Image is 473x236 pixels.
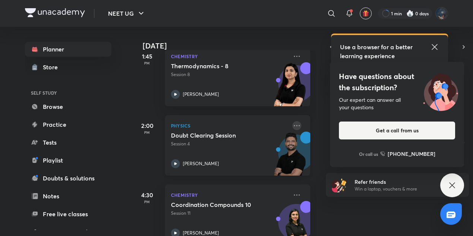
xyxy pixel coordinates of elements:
a: Doubts & solutions [25,171,111,186]
a: Planner [25,42,111,57]
button: October 12, 2025 [327,116,339,128]
h6: [PHONE_NUMBER] [388,150,435,158]
p: Session 4 [171,141,288,147]
a: Browse [25,99,111,114]
p: PM [132,61,162,65]
button: Get a call from us [339,122,455,139]
p: PM [132,130,162,135]
a: Store [25,60,111,75]
h5: Thermodynamics - 8 [171,62,264,70]
h6: Refer friends [355,178,446,186]
p: Or call us [359,151,378,157]
button: avatar [360,7,372,19]
p: Chemistry [171,191,288,199]
button: NEET UG [104,6,150,21]
div: Our expert can answer all your questions [339,96,455,111]
p: Session 11 [171,210,288,217]
p: [PERSON_NAME] [183,91,219,98]
h4: Have questions about the subscription? [339,71,455,93]
a: Practice [25,117,111,132]
p: Physics [171,121,288,130]
p: Win a laptop, vouchers & more [355,186,446,192]
button: October 26, 2025 [327,155,339,167]
img: unacademy [269,132,310,183]
img: referral [332,177,347,192]
a: [PHONE_NUMBER] [380,150,435,158]
a: Tests [25,135,111,150]
p: PM [132,199,162,204]
img: ttu_illustration_new.svg [417,71,464,111]
img: avatar [362,10,369,17]
button: October 5, 2025 [327,97,339,109]
a: Playlist [25,153,111,168]
button: October 19, 2025 [327,136,339,148]
h5: 1:45 [132,52,162,61]
a: Company Logo [25,8,85,19]
h5: 4:30 [132,191,162,199]
img: unacademy [269,62,310,114]
h5: Doubt Clearing Session [171,132,264,139]
h5: Coordination Compounds 10 [171,201,264,208]
p: Chemistry [171,52,288,61]
img: Company Logo [25,8,85,17]
p: [PERSON_NAME] [183,160,219,167]
h6: SELF STUDY [25,86,111,99]
div: Store [43,63,62,72]
h5: 2:00 [132,121,162,130]
img: streak [406,10,414,17]
p: Session 8 [171,71,288,78]
h5: Use a browser for a better learning experience [340,43,414,60]
img: Muskan Kumar [435,7,448,20]
h4: [DATE] [143,41,318,50]
a: Free live classes [25,207,111,221]
a: Notes [25,189,111,204]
